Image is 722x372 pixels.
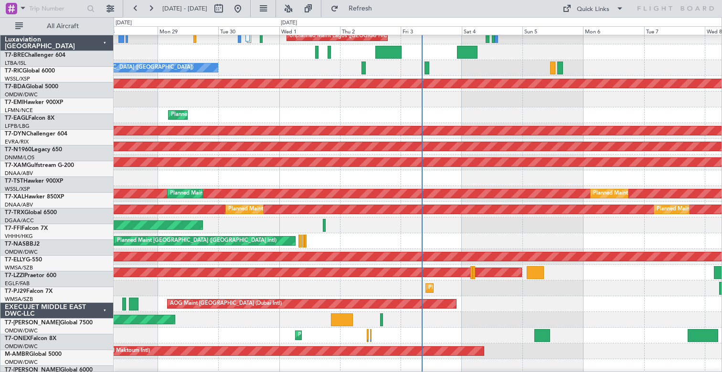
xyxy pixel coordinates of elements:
[5,248,38,256] a: OMDW/DWC
[5,107,33,114] a: LFMN/NCE
[25,23,101,30] span: All Aircraft
[5,115,54,121] a: T7-EAGLFalcon 8X
[11,19,104,34] button: All Aircraft
[5,178,63,184] a: T7-TSTHawker 900XP
[5,273,56,279] a: T7-LZZIPraetor 600
[29,1,84,16] input: Trip Number
[5,320,93,326] a: T7-[PERSON_NAME]Global 7500
[340,26,401,35] div: Thu 2
[462,26,522,35] div: Sat 4
[5,52,65,58] a: T7-BREChallenger 604
[428,281,522,295] div: Planned Maint Dubai (Al Maktoum Intl)
[522,26,583,35] div: Sun 5
[170,297,282,311] div: AOG Maint [GEOGRAPHIC_DATA] (Dubai Intl)
[326,1,383,16] button: Refresh
[5,194,64,200] a: T7-XALHawker 850XP
[5,210,24,216] span: T7-TRX
[5,226,48,231] a: T7-FFIFalcon 7X
[218,26,279,35] div: Tue 30
[5,186,30,193] a: WSSL/XSP
[5,351,62,357] a: M-AMBRGlobal 5000
[5,201,33,208] a: DNAA/ABV
[5,296,33,303] a: WMSA/SZB
[5,131,26,137] span: T7-DYN
[5,343,38,350] a: OMDW/DWC
[5,84,58,90] a: T7-BDAGlobal 5000
[593,186,687,201] div: Planned Maint Dubai (Al Maktoum Intl)
[162,4,207,13] span: [DATE] - [DATE]
[279,26,340,35] div: Wed 1
[5,289,26,294] span: T7-PJ29
[116,19,132,27] div: [DATE]
[298,328,392,342] div: Planned Maint Dubai (Al Maktoum Intl)
[401,26,461,35] div: Fri 3
[97,26,158,35] div: Sun 28
[5,100,63,105] a: T7-EMIHawker 900XP
[5,257,42,263] a: T7-ELLYG-550
[5,170,33,177] a: DNAA/ABV
[5,163,27,168] span: T7-XAM
[170,186,264,201] div: Planned Maint Dubai (Al Maktoum Intl)
[5,257,26,263] span: T7-ELLY
[5,163,74,168] a: T7-XAMGulfstream G-200
[5,273,24,279] span: T7-LZZI
[38,61,193,75] div: A/C Unavailable [GEOGRAPHIC_DATA] ([GEOGRAPHIC_DATA])
[5,280,30,287] a: EGLF/FAB
[281,19,297,27] div: [DATE]
[5,147,62,153] a: T7-N1960Legacy 650
[228,202,322,217] div: Planned Maint Dubai (Al Maktoum Intl)
[577,5,609,14] div: Quick Links
[5,60,26,67] a: LTBA/ISL
[5,217,34,224] a: DGAA/ACC
[5,359,38,366] a: OMDW/DWC
[5,210,57,216] a: T7-TRXGlobal 6500
[5,351,29,357] span: M-AMBR
[5,115,28,121] span: T7-EAGL
[5,100,23,105] span: T7-EMI
[5,178,23,184] span: T7-TST
[5,52,24,58] span: T7-BRE
[5,194,24,200] span: T7-XAL
[5,154,34,161] a: DNMM/LOS
[558,1,628,16] button: Quick Links
[340,5,381,12] span: Refresh
[5,241,40,247] a: T7-NASBBJ2
[5,91,38,98] a: OMDW/DWC
[158,26,218,35] div: Mon 29
[5,68,55,74] a: T7-RICGlobal 6000
[5,264,33,271] a: WMSA/SZB
[117,234,276,248] div: Planned Maint [GEOGRAPHIC_DATA] ([GEOGRAPHIC_DATA] Intl)
[5,123,30,130] a: LFPB/LBG
[5,75,30,83] a: WSSL/XSP
[5,147,32,153] span: T7-N1960
[583,26,644,35] div: Mon 6
[5,68,22,74] span: T7-RIC
[5,233,33,240] a: VHHH/HKG
[5,84,26,90] span: T7-BDA
[5,131,67,137] a: T7-DYNChallenger 604
[5,327,38,334] a: OMDW/DWC
[171,108,265,122] div: Planned Maint Dubai (Al Maktoum Intl)
[5,241,26,247] span: T7-NAS
[5,320,60,326] span: T7-[PERSON_NAME]
[5,138,29,145] a: EVRA/RIX
[5,336,56,341] a: T7-ONEXFalcon 8X
[5,226,21,231] span: T7-FFI
[644,26,705,35] div: Tue 7
[5,289,53,294] a: T7-PJ29Falcon 7X
[5,336,30,341] span: T7-ONEX
[289,29,450,43] div: Unplanned Maint Lagos ([GEOGRAPHIC_DATA][PERSON_NAME])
